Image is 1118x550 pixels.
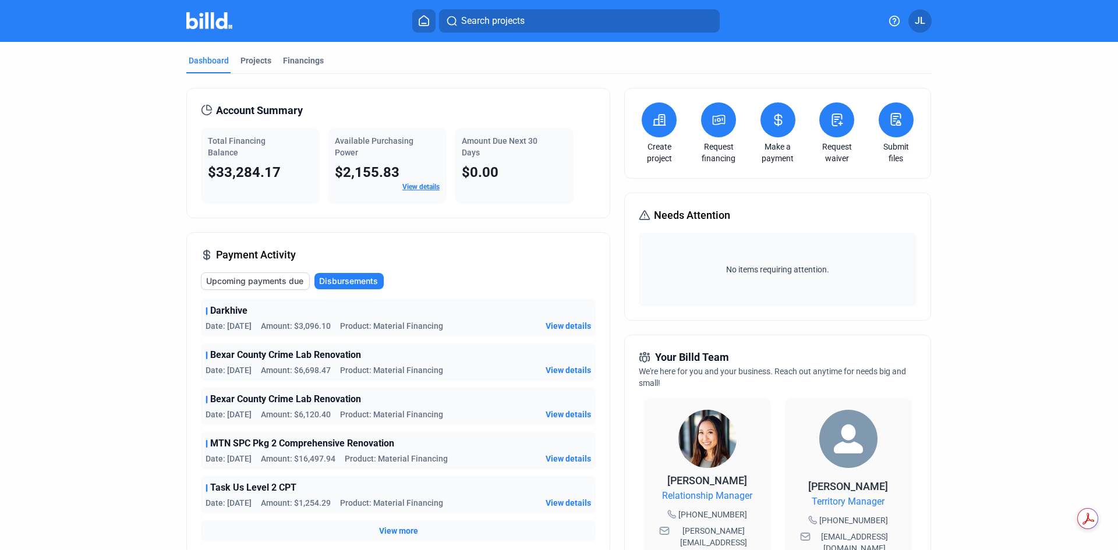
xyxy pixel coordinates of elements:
[639,367,906,388] span: We're here for you and your business. Reach out anytime for needs big and small!
[261,409,331,420] span: Amount: $6,120.40
[379,525,418,537] button: View more
[546,320,591,332] button: View details
[335,136,413,157] span: Available Purchasing Power
[210,392,361,406] span: Bexar County Crime Lab Renovation
[189,55,229,66] div: Dashboard
[201,272,310,290] button: Upcoming payments due
[208,136,266,157] span: Total Financing Balance
[439,9,720,33] button: Search projects
[461,14,525,28] span: Search projects
[261,497,331,509] span: Amount: $1,254.29
[283,55,324,66] div: Financings
[216,102,303,119] span: Account Summary
[643,264,911,275] span: No items requiring attention.
[915,14,925,28] span: JL
[216,247,296,263] span: Payment Activity
[206,409,252,420] span: Date: [DATE]
[698,141,739,164] a: Request financing
[655,349,729,366] span: Your Billd Team
[261,364,331,376] span: Amount: $6,698.47
[314,273,384,289] button: Disbursements
[639,141,680,164] a: Create project
[816,141,857,164] a: Request waiver
[261,320,331,332] span: Amount: $3,096.10
[210,348,361,362] span: Bexar County Crime Lab Renovation
[678,410,737,468] img: Relationship Manager
[667,474,747,487] span: [PERSON_NAME]
[340,497,443,509] span: Product: Material Financing
[819,514,888,526] span: [PHONE_NUMBER]
[662,489,752,503] span: Relationship Manager
[812,495,885,509] span: Territory Manager
[340,409,443,420] span: Product: Material Financing
[208,164,281,180] span: $33,284.17
[206,497,252,509] span: Date: [DATE]
[678,509,747,520] span: [PHONE_NUMBER]
[462,164,498,180] span: $0.00
[654,207,730,223] span: Needs Attention
[876,141,917,164] a: Submit files
[546,497,591,509] button: View details
[319,275,378,287] span: Disbursements
[808,480,888,492] span: [PERSON_NAME]
[206,320,252,332] span: Date: [DATE]
[210,304,247,318] span: Darkhive
[210,437,394,450] span: MTN SPC Pkg 2 Comprehensive Renovation
[340,364,443,376] span: Product: Material Financing
[546,453,591,464] button: View details
[546,364,591,376] button: View details
[261,453,335,464] span: Amount: $16,497.94
[206,364,252,376] span: Date: [DATE]
[462,136,537,157] span: Amount Due Next 30 Days
[546,409,591,420] button: View details
[240,55,271,66] div: Projects
[186,12,232,29] img: Billd Company Logo
[206,275,303,287] span: Upcoming payments due
[819,410,878,468] img: Territory Manager
[908,9,932,33] button: JL
[210,481,296,495] span: Task Us Level 2 CPT
[340,320,443,332] span: Product: Material Financing
[758,141,798,164] a: Make a payment
[335,164,399,180] span: $2,155.83
[402,183,440,191] a: View details
[345,453,448,464] span: Product: Material Financing
[206,453,252,464] span: Date: [DATE]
